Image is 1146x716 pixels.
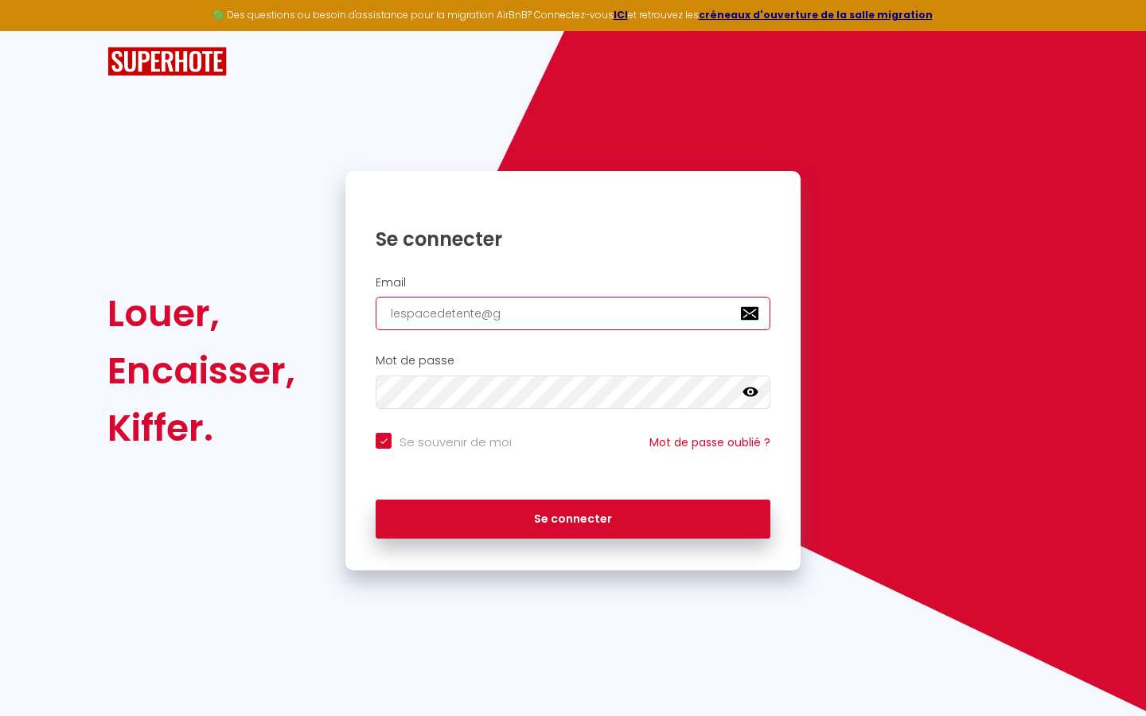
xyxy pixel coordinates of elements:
[107,285,295,342] div: Louer,
[13,6,60,54] button: Ouvrir le widget de chat LiveChat
[376,227,770,251] h1: Se connecter
[376,354,770,368] h2: Mot de passe
[376,297,770,330] input: Ton Email
[107,399,295,457] div: Kiffer.
[376,500,770,539] button: Se connecter
[107,47,227,76] img: SuperHote logo
[649,434,770,450] a: Mot de passe oublié ?
[614,8,628,21] a: ICI
[376,276,770,290] h2: Email
[107,342,295,399] div: Encaisser,
[699,8,933,21] a: créneaux d'ouverture de la salle migration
